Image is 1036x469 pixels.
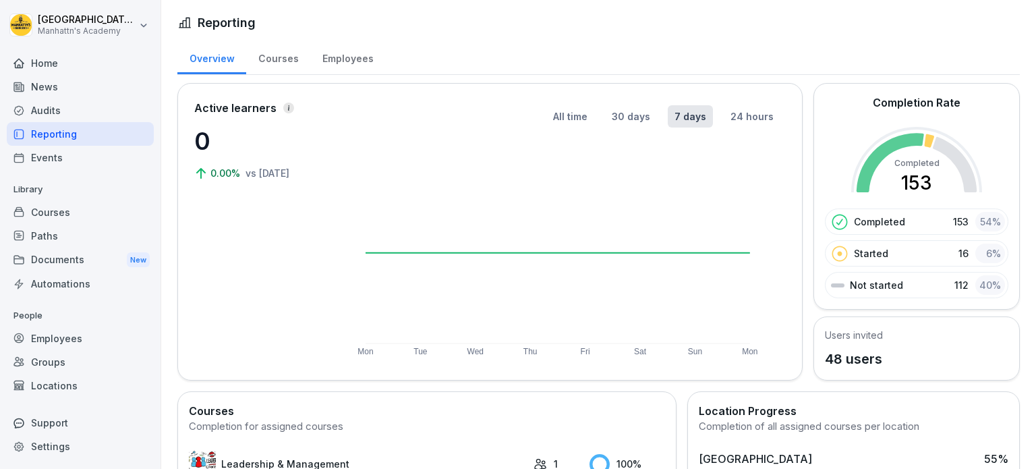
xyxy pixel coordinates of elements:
[7,327,154,350] a: Employees
[854,215,905,229] p: Completed
[581,347,590,356] text: Fri
[873,94,960,111] h2: Completion Rate
[246,40,310,74] a: Courses
[210,166,243,180] p: 0.00%
[38,14,136,26] p: [GEOGRAPHIC_DATA] Admin
[825,328,883,342] h5: Users invited
[825,349,883,369] p: 48 users
[7,146,154,169] a: Events
[357,347,373,356] text: Mon
[984,451,1008,467] div: 55 %
[38,26,136,36] p: Manhattn's Academy
[7,179,154,200] p: Library
[7,374,154,397] a: Locations
[7,51,154,75] a: Home
[194,123,329,159] p: 0
[635,347,647,356] text: Sat
[668,105,713,128] button: 7 days
[189,419,665,435] div: Completion for assigned courses
[958,246,969,260] p: 16
[975,244,1005,263] div: 6 %
[699,403,1008,419] h2: Location Progress
[523,347,538,356] text: Thu
[7,224,154,248] a: Paths
[198,13,256,32] h1: Reporting
[7,435,154,458] a: Settings
[7,99,154,122] a: Audits
[7,122,154,146] a: Reporting
[724,105,780,128] button: 24 hours
[246,166,289,180] p: vs [DATE]
[975,212,1005,231] div: 54 %
[194,100,277,116] p: Active learners
[854,246,888,260] p: Started
[7,200,154,224] a: Courses
[699,451,812,467] div: [GEOGRAPHIC_DATA]
[688,347,702,356] text: Sun
[975,275,1005,295] div: 40 %
[127,252,150,268] div: New
[177,40,246,74] a: Overview
[7,248,154,273] div: Documents
[954,278,969,292] p: 112
[743,347,758,356] text: Mon
[7,305,154,327] p: People
[605,105,657,128] button: 30 days
[189,403,665,419] h2: Courses
[546,105,594,128] button: All time
[7,75,154,99] a: News
[953,215,969,229] p: 153
[699,419,1008,435] div: Completion of all assigned courses per location
[467,347,484,356] text: Wed
[7,411,154,435] div: Support
[7,248,154,273] a: DocumentsNew
[7,350,154,374] a: Groups
[7,272,154,296] a: Automations
[413,347,428,356] text: Tue
[850,278,903,292] p: Not started
[310,40,385,74] a: Employees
